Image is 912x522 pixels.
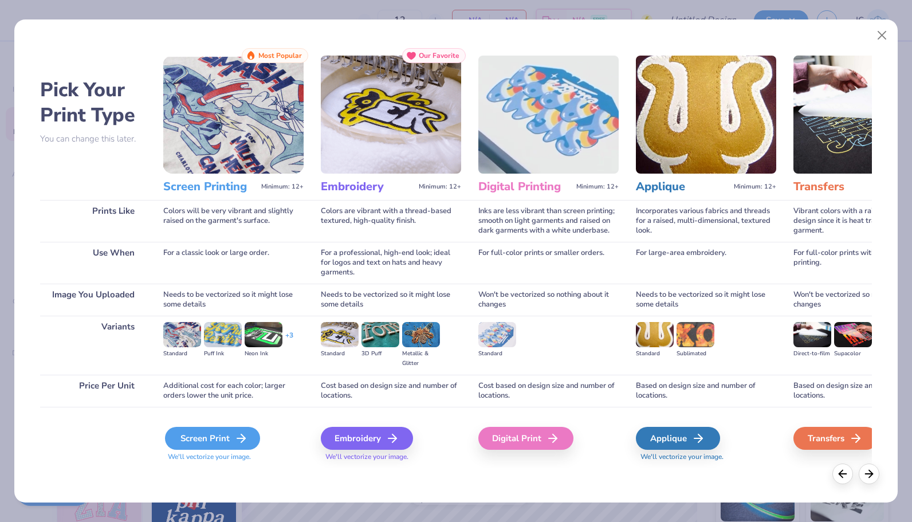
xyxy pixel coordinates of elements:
[677,349,714,359] div: Sublimated
[261,183,304,191] span: Minimum: 12+
[40,242,146,284] div: Use When
[321,242,461,284] div: For a professional, high-end look; ideal for logos and text on hats and heavy garments.
[734,183,776,191] span: Minimum: 12+
[163,242,304,284] div: For a classic look or large order.
[636,179,729,194] h3: Applique
[163,179,257,194] h3: Screen Printing
[361,322,399,347] img: 3D Puff
[163,322,201,347] img: Standard
[478,200,619,242] div: Inks are less vibrant than screen printing; smooth on light garments and raised on dark garments ...
[636,242,776,284] div: For large-area embroidery.
[636,322,674,347] img: Standard
[321,56,461,174] img: Embroidery
[163,284,304,316] div: Needs to be vectorized so it might lose some details
[478,375,619,407] div: Cost based on design size and number of locations.
[419,52,459,60] span: Our Favorite
[636,375,776,407] div: Based on design size and number of locations.
[636,284,776,316] div: Needs to be vectorized so it might lose some details
[321,427,413,450] div: Embroidery
[576,183,619,191] span: Minimum: 12+
[163,56,304,174] img: Screen Printing
[636,56,776,174] img: Applique
[258,52,302,60] span: Most Popular
[321,179,414,194] h3: Embroidery
[321,322,359,347] img: Standard
[636,200,776,242] div: Incorporates various fabrics and threads for a raised, multi-dimensional, textured look.
[834,349,872,359] div: Supacolor
[478,427,573,450] div: Digital Print
[793,427,878,450] div: Transfers
[321,284,461,316] div: Needs to be vectorized so it might lose some details
[321,452,461,462] span: We'll vectorize your image.
[793,349,831,359] div: Direct-to-film
[793,322,831,347] img: Direct-to-film
[402,322,440,347] img: Metallic & Glitter
[478,242,619,284] div: For full-color prints or smaller orders.
[40,134,146,144] p: You can change this later.
[245,349,282,359] div: Neon Ink
[40,200,146,242] div: Prints Like
[40,316,146,375] div: Variants
[40,284,146,316] div: Image You Uploaded
[163,375,304,407] div: Additional cost for each color; larger orders lower the unit price.
[40,375,146,407] div: Price Per Unit
[163,349,201,359] div: Standard
[636,349,674,359] div: Standard
[419,183,461,191] span: Minimum: 12+
[321,375,461,407] div: Cost based on design size and number of locations.
[478,56,619,174] img: Digital Printing
[163,452,304,462] span: We'll vectorize your image.
[478,179,572,194] h3: Digital Printing
[321,349,359,359] div: Standard
[245,322,282,347] img: Neon Ink
[793,179,887,194] h3: Transfers
[321,200,461,242] div: Colors are vibrant with a thread-based textured, high-quality finish.
[204,349,242,359] div: Puff Ink
[834,322,872,347] img: Supacolor
[478,284,619,316] div: Won't be vectorized so nothing about it changes
[636,427,720,450] div: Applique
[40,77,146,128] h2: Pick Your Print Type
[402,349,440,368] div: Metallic & Glitter
[204,322,242,347] img: Puff Ink
[677,322,714,347] img: Sublimated
[163,200,304,242] div: Colors will be very vibrant and slightly raised on the garment's surface.
[361,349,399,359] div: 3D Puff
[165,427,260,450] div: Screen Print
[871,25,893,46] button: Close
[636,452,776,462] span: We'll vectorize your image.
[285,331,293,350] div: + 3
[478,322,516,347] img: Standard
[478,349,516,359] div: Standard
